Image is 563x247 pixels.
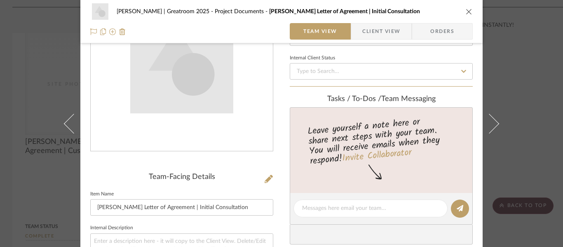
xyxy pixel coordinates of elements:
[117,9,215,14] span: [PERSON_NAME] | Greatroom 2025
[119,28,126,35] img: Remove from project
[421,23,463,40] span: Orders
[269,9,420,14] span: [PERSON_NAME] Letter of Agreement | Initial Consultation
[290,95,473,104] div: team Messaging
[290,63,473,80] input: Type to Search…
[327,95,381,103] span: Tasks / To-Dos /
[90,192,114,196] label: Item Name
[90,226,133,230] label: Internal Description
[91,10,273,113] div: 0
[290,56,335,60] div: Internal Client Status
[303,23,337,40] span: Team View
[130,10,233,113] img: item-placeholder.png
[90,173,273,182] div: Team-Facing Details
[90,199,273,216] input: Enter Item Name
[289,113,474,168] div: Leave yourself a note here or share next steps with your team. You will receive emails when they ...
[342,145,412,166] a: Invite Collaborator
[215,9,269,14] span: Project Documents
[465,8,473,15] button: close
[362,23,400,40] span: Client View
[90,3,110,20] img: item-placeholder.png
